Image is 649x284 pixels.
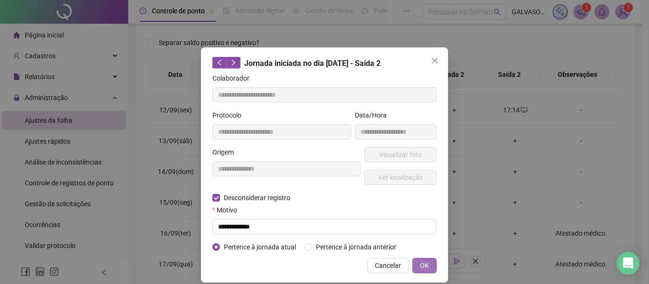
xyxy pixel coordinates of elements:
button: left [212,57,227,68]
span: Cancelar [375,260,401,271]
span: Pertence à jornada atual [220,242,300,252]
button: right [226,57,240,68]
label: Colaborador [212,73,256,83]
div: Open Intercom Messenger [617,252,639,275]
button: Cancelar [367,258,409,273]
button: Close [427,53,442,68]
button: Visualizar foto [364,147,437,162]
label: Motivo [212,205,243,215]
span: right [230,59,237,66]
label: Origem [212,147,240,157]
button: Ver localização [364,170,437,185]
button: OK [412,258,437,273]
span: Desconsiderar registro [220,192,294,203]
span: OK [420,260,429,271]
div: Jornada iniciada no dia [DATE] - Saída 2 [212,57,437,69]
label: Data/Hora [355,110,393,120]
span: close [431,57,439,64]
label: Protocolo [212,110,248,120]
span: Pertence à jornada anterior [312,242,400,252]
span: left [216,59,223,66]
